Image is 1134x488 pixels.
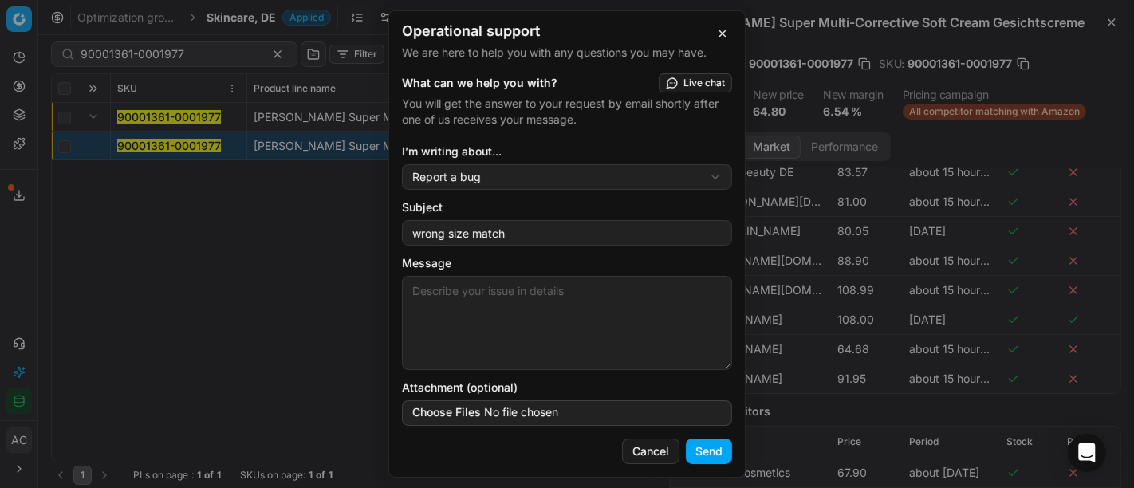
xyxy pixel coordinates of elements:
[402,380,732,396] label: Attachment (optional)
[402,75,557,91] h5: What can we help you with?
[659,73,732,92] button: Live chat
[622,439,679,464] button: Cancel
[402,255,732,271] label: Message
[686,439,732,464] button: Send
[402,144,732,159] label: I’m writing about...
[402,45,732,61] p: We are here to help you with any questions you may have.
[402,96,732,128] p: You will get the answer to your request by email shortly after one of us receives your message.
[409,221,725,245] input: What does your issue mainly connect with?
[402,199,732,215] label: Subject
[402,24,732,38] h2: Operational support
